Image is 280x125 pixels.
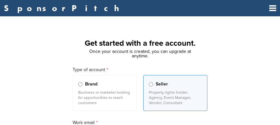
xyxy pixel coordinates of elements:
label: Type of account [73,66,207,73]
span: Brand [85,81,97,88]
input: Seller Property rights holder, Agency, Event Manager, Vendor, Consultant [149,82,153,86]
span: Once your account is created, you can upgrade at anytime. [89,49,191,59]
input: Brand Business or marketer looking for opportunities to reach customers [78,82,82,86]
span: Seller [156,81,168,88]
h1: Get started with a free account. [65,38,215,49]
p: Business or marketer looking for opportunities to reach customers [78,90,131,105]
a: SponsorPitch [4,4,123,12]
p: Property rights holder, Agency, Event Manager, Vendor, Consultant [149,90,202,105]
